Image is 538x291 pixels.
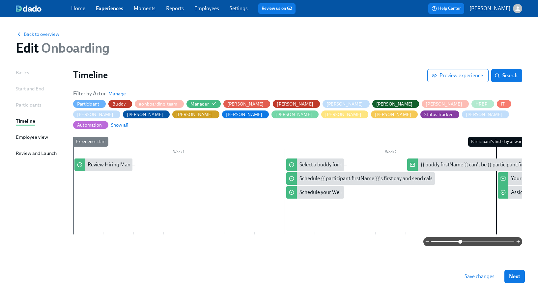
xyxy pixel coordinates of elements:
[88,161,232,168] div: Review Hiring Manager Guide & provide link to onboarding plan
[299,161,397,168] div: Select a buddy for {{ participant.fullName }}
[74,158,132,171] div: Review Hiring Manager Guide & provide link to onboarding plan
[190,101,209,107] div: Hide Manager
[428,3,464,14] button: Help Center
[135,100,184,108] button: #onboarding-team
[108,90,126,97] button: Manage
[112,101,126,107] div: Also show Buddy
[497,100,511,108] button: IT
[134,5,156,12] a: Moments
[496,72,518,79] span: Search
[466,111,502,118] div: Also show Tomoko Iwai
[509,273,520,280] span: Next
[372,100,419,108] button: [PERSON_NAME]
[77,111,114,118] div: Also show Irene
[73,90,106,97] h6: Filter by Actor
[286,158,344,171] div: Select a buddy for {{ participant.fullName }}
[468,137,526,147] div: Participant's first day at work
[226,111,263,118] div: Also show Kelly Frey
[299,189,365,196] div: Schedule your Welcome Chat
[271,110,319,118] button: [PERSON_NAME]
[273,100,320,108] button: [PERSON_NAME]
[420,110,459,118] button: Status tracker
[39,40,109,56] span: Onboarding
[73,137,108,147] div: Experience start
[77,122,102,128] div: Also show Automation
[194,5,219,12] a: Employees
[73,121,108,129] button: Automation
[286,172,435,185] div: Schedule {{ participant.firstName }}'s first day and send calendar invites
[172,110,219,118] button: [PERSON_NAME]
[230,5,248,12] a: Settings
[325,111,362,118] div: Also show Laura
[460,270,499,283] button: Save changes
[223,100,270,108] button: [PERSON_NAME]
[321,110,368,118] button: [PERSON_NAME]
[375,111,411,118] div: Also show Marc
[462,110,509,118] button: [PERSON_NAME]
[73,100,106,108] button: Participant
[166,5,184,12] a: Reports
[73,110,120,118] button: [PERSON_NAME]
[326,101,363,107] div: Also show David Murphy
[258,3,296,14] button: Review us on G2
[16,133,48,141] div: Employee view
[16,5,71,12] a: dado
[16,117,35,125] div: Timeline
[371,110,418,118] button: [PERSON_NAME]
[16,69,29,76] div: Basics
[285,149,497,157] div: Week 2
[286,186,344,199] div: Schedule your Welcome Chat
[108,100,132,108] button: Buddy
[16,101,41,109] div: Participants
[376,101,413,107] div: Also show Derek Baker
[427,69,489,82] button: Preview experience
[424,111,453,118] div: Also show Status tracker
[469,5,510,12] p: [PERSON_NAME]
[433,72,483,79] span: Preview experience
[471,100,494,108] button: HRBP
[77,101,99,107] div: Also show Participant
[465,273,495,280] span: Save changes
[16,85,44,92] div: Start and End
[176,111,213,118] div: Also show Kaelyn
[469,4,522,13] button: [PERSON_NAME]
[501,101,505,107] div: Also show IT
[111,122,128,128] button: Show all
[16,5,42,12] img: dado
[432,5,461,12] span: Help Center
[299,175,459,182] div: Schedule {{ participant.firstName }}'s first day and send calendar invites
[277,101,313,107] div: Also show Amanda Mudgett
[16,40,109,56] h1: Edit
[275,111,312,118] div: Also show Lacey Heiss
[16,150,57,157] div: Review and Launch
[323,100,370,108] button: [PERSON_NAME]
[222,110,269,118] button: [PERSON_NAME]
[123,110,170,118] button: [PERSON_NAME]
[16,31,59,37] button: Back to overview
[426,101,462,107] div: Also show Emily
[475,101,488,107] div: HRBP
[422,100,469,108] button: [PERSON_NAME]
[127,111,163,118] div: Also show Josh
[71,5,85,12] a: Home
[227,101,264,107] div: Also show Amanda Krause
[504,270,525,283] button: Next
[186,100,220,108] button: Manager
[96,5,123,12] a: Experiences
[73,69,427,81] h1: Timeline
[139,101,177,107] div: Also show #onboarding-team
[262,5,292,12] a: Review us on G2
[73,149,285,157] div: Week 1
[491,69,522,82] button: Search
